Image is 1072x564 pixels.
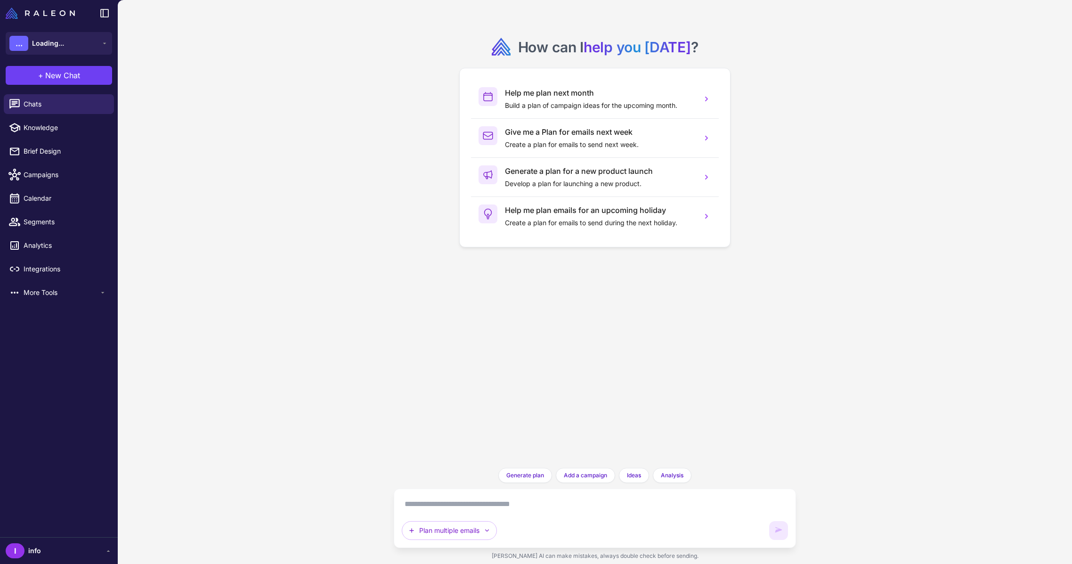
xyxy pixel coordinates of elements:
[4,165,114,185] a: Campaigns
[6,543,24,558] div: I
[6,8,79,19] a: Raleon Logo
[518,38,698,57] h2: How can I ?
[45,70,80,81] span: New Chat
[38,70,43,81] span: +
[505,218,694,228] p: Create a plan for emails to send during the next holiday.
[4,188,114,208] a: Calendar
[24,99,106,109] span: Chats
[505,126,694,138] h3: Give me a Plan for emails next week
[584,39,691,56] span: help you [DATE]
[4,141,114,161] a: Brief Design
[505,87,694,98] h3: Help me plan next month
[4,259,114,279] a: Integrations
[24,193,106,204] span: Calendar
[619,468,649,483] button: Ideas
[498,468,552,483] button: Generate plan
[6,8,75,19] img: Raleon Logo
[24,240,106,251] span: Analytics
[4,118,114,138] a: Knowledge
[564,471,607,480] span: Add a campaign
[6,32,112,55] button: ...Loading...
[505,100,694,111] p: Build a plan of campaign ideas for the upcoming month.
[627,471,641,480] span: Ideas
[9,36,28,51] div: ...
[653,468,691,483] button: Analysis
[506,471,544,480] span: Generate plan
[556,468,615,483] button: Add a campaign
[505,165,694,177] h3: Generate a plan for a new product launch
[32,38,64,49] span: Loading...
[28,546,41,556] span: info
[505,179,694,189] p: Develop a plan for launching a new product.
[505,204,694,216] h3: Help me plan emails for an upcoming holiday
[24,170,106,180] span: Campaigns
[6,66,112,85] button: +New Chat
[24,287,99,298] span: More Tools
[24,264,106,274] span: Integrations
[24,123,106,133] span: Knowledge
[505,139,694,150] p: Create a plan for emails to send next week.
[394,548,796,564] div: [PERSON_NAME] AI can make mistakes, always double check before sending.
[24,146,106,156] span: Brief Design
[24,217,106,227] span: Segments
[4,236,114,255] a: Analytics
[402,521,497,540] button: Plan multiple emails
[4,94,114,114] a: Chats
[661,471,683,480] span: Analysis
[4,212,114,232] a: Segments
